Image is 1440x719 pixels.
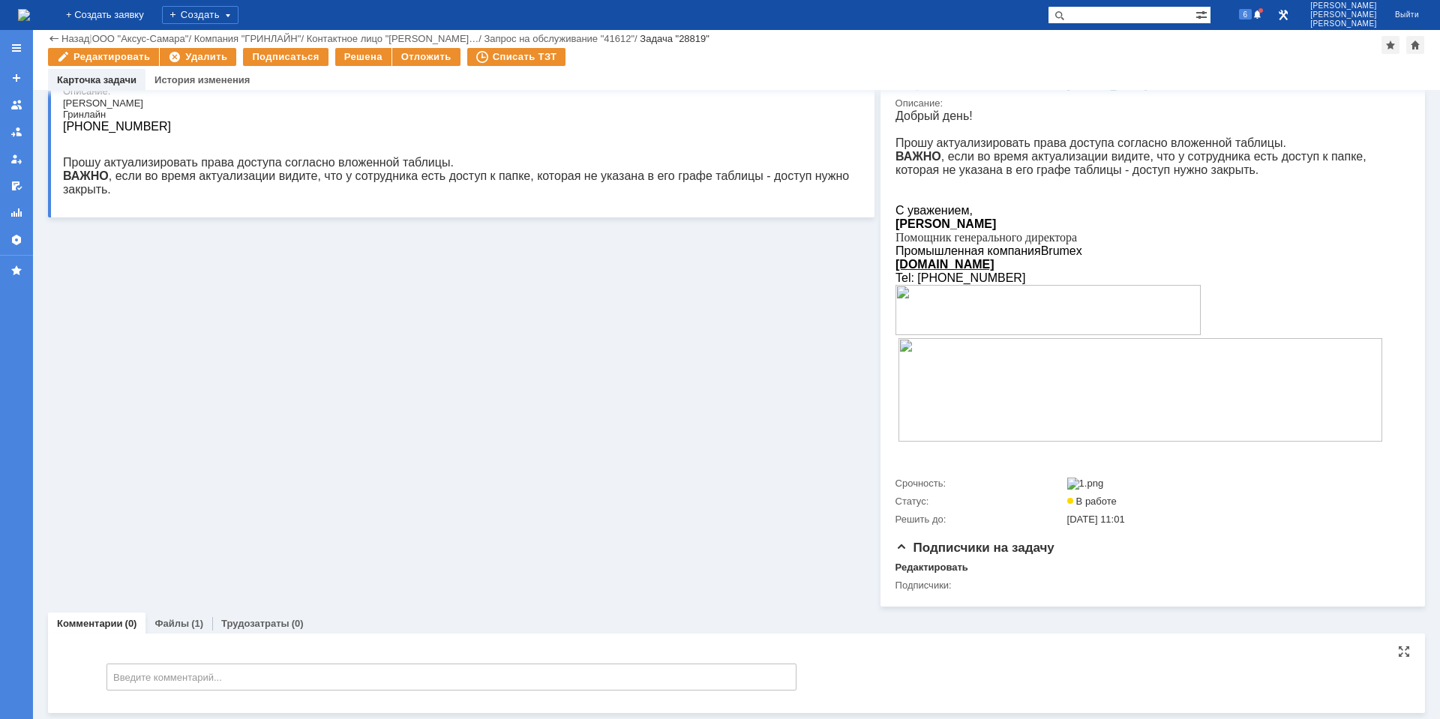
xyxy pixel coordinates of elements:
[154,74,250,85] a: История изменения
[1067,514,1125,525] span: [DATE] 11:01
[1398,646,1410,658] div: На всю страницу
[895,514,1064,526] div: Решить до:
[1239,9,1252,19] span: 6
[145,135,187,148] span: Brumex
[895,496,1064,508] div: Статус:
[4,66,28,90] a: Создать заявку
[92,33,189,44] a: ООО "Аксус-Самара"
[895,478,1064,490] div: Срочность:
[63,85,854,97] div: Описание:
[4,174,28,198] a: Мои согласования
[1381,36,1399,54] div: Добавить в избранное
[1406,36,1424,54] div: Сделать домашней страницей
[895,580,1064,592] div: Подписчики:
[4,120,28,144] a: Заявки в моей ответственности
[18,9,30,21] img: logo
[1310,1,1377,10] span: [PERSON_NAME]
[484,33,634,44] a: Запрос на обслуживание "41612"
[4,93,28,117] a: Заявки на командах
[1195,7,1210,21] span: Расширенный поиск
[895,562,968,574] div: Редактировать
[194,33,307,44] div: /
[895,541,1054,555] span: Подписчики на задачу
[640,33,709,44] div: Задача "28819"
[4,147,28,171] a: Мои заявки
[221,618,289,629] a: Трудозатраты
[18,9,30,21] a: Перейти на домашнюю страницу
[1310,10,1377,19] span: [PERSON_NAME]
[292,618,304,629] div: (0)
[484,33,640,44] div: /
[57,618,123,629] a: Комментарии
[1067,478,1104,490] img: 1.png
[154,618,189,629] a: Файлы
[307,33,479,44] a: Контактное лицо "[PERSON_NAME]…
[1310,19,1377,28] span: [PERSON_NAME]
[162,6,238,24] div: Создать
[15,162,130,175] span: : [PHONE_NUMBER]
[4,228,28,252] a: Настройки
[194,33,301,44] a: Компания "ГРИНЛАЙН"
[3,229,487,332] img: download
[92,33,194,44] div: /
[307,33,484,44] div: /
[191,618,203,629] div: (1)
[125,618,137,629] div: (0)
[57,74,136,85] a: Карточка задачи
[4,201,28,225] a: Отчеты
[1274,6,1292,24] a: Перейти в интерфейс администратора
[61,33,89,44] a: Назад
[89,32,91,43] div: |
[1067,496,1117,507] span: В работе
[895,97,1405,109] div: Описание:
